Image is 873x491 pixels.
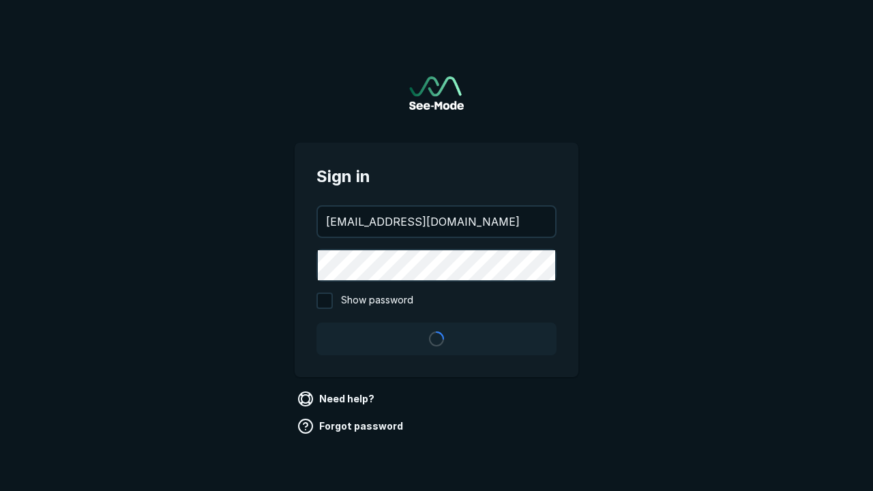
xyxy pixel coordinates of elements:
span: Sign in [316,164,557,189]
a: Go to sign in [409,76,464,110]
input: your@email.com [318,207,555,237]
a: Forgot password [295,415,409,437]
a: Need help? [295,388,380,410]
span: Show password [341,293,413,309]
img: See-Mode Logo [409,76,464,110]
